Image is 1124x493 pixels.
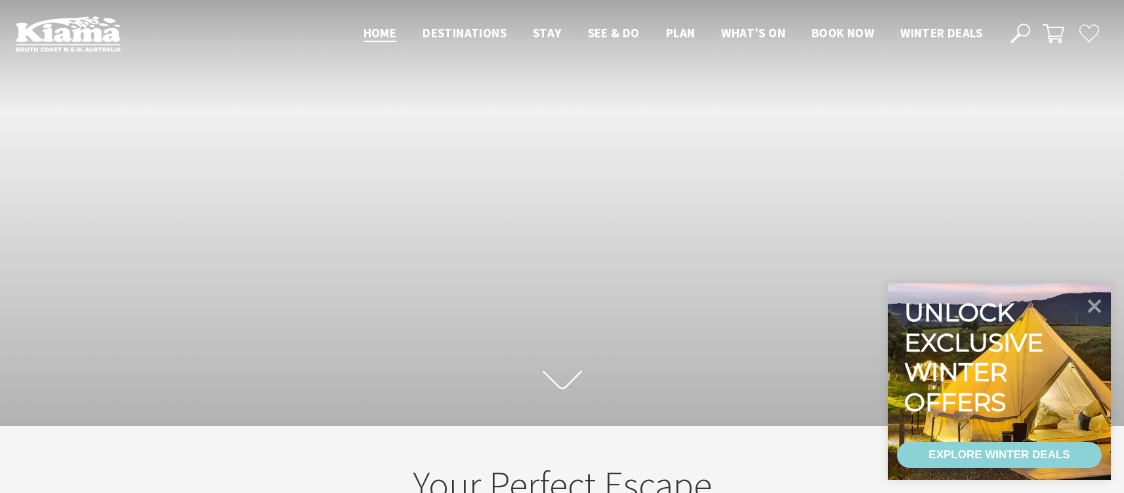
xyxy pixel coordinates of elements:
span: See & Do [588,25,640,41]
img: Kiama Logo [16,16,121,52]
span: What’s On [721,25,785,41]
span: Plan [666,25,696,41]
nav: Main Menu [350,23,995,45]
div: EXPLORE WINTER DEALS [928,442,1070,468]
div: Unlock exclusive winter offers [904,298,1049,417]
span: Stay [533,25,562,41]
span: Home [364,25,397,41]
span: Destinations [423,25,507,41]
span: Winter Deals [900,25,982,41]
a: EXPLORE WINTER DEALS [897,442,1102,468]
span: Book now [812,25,874,41]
